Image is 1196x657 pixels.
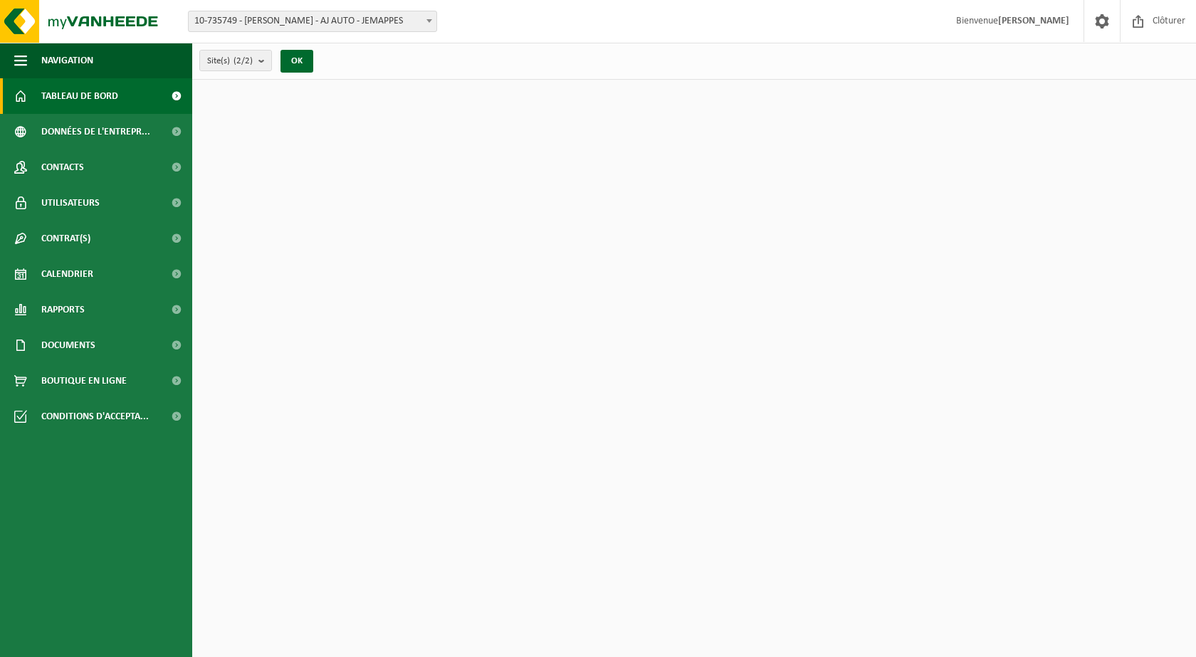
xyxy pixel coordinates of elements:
span: Contacts [41,149,84,185]
count: (2/2) [234,56,253,65]
span: Navigation [41,43,93,78]
span: Site(s) [207,51,253,72]
span: Boutique en ligne [41,363,127,399]
strong: [PERSON_NAME] [998,16,1069,26]
span: Utilisateurs [41,185,100,221]
span: Données de l'entrepr... [41,114,150,149]
span: Conditions d'accepta... [41,399,149,434]
span: Tableau de bord [41,78,118,114]
span: Contrat(s) [41,221,90,256]
span: 10-735749 - ANDREW JANSSENS - AJ AUTO - JEMAPPES [188,11,437,32]
button: Site(s)(2/2) [199,50,272,71]
span: Documents [41,327,95,363]
span: 10-735749 - ANDREW JANSSENS - AJ AUTO - JEMAPPES [189,11,436,31]
span: Calendrier [41,256,93,292]
button: OK [280,50,313,73]
span: Rapports [41,292,85,327]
